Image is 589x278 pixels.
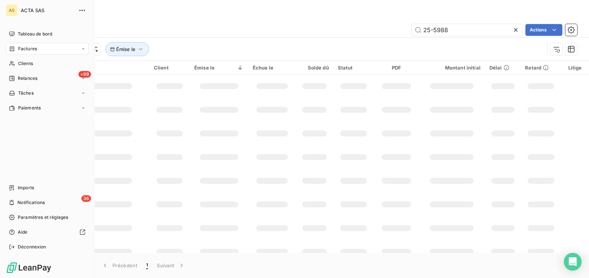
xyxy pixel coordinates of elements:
[423,65,481,71] div: Montant initial
[18,105,41,111] span: Paiements
[18,244,46,250] span: Déconnexion
[194,65,244,71] div: Émise le
[525,65,556,71] div: Retard
[18,45,37,52] span: Factures
[21,7,74,13] span: ACTA SAS
[6,262,52,274] img: Logo LeanPay
[489,65,516,71] div: Délai
[146,262,148,269] span: 1
[18,229,28,235] span: Aide
[18,60,33,67] span: Clients
[154,65,185,71] div: Client
[525,24,562,36] button: Actions
[378,65,414,71] div: PDF
[152,258,190,273] button: Suivant
[78,71,91,78] span: +99
[81,195,91,202] span: 36
[18,75,37,82] span: Relances
[411,24,522,36] input: Rechercher
[338,65,370,71] div: Statut
[18,31,52,37] span: Tableau de bord
[300,65,329,71] div: Solde dû
[105,42,149,56] button: Émise le
[564,253,582,271] div: Open Intercom Messenger
[142,258,152,273] button: 1
[6,4,18,16] div: AS
[253,65,292,71] div: Échue le
[116,46,135,52] span: Émise le
[18,184,34,191] span: Imports
[18,214,68,221] span: Paramètres et réglages
[565,65,585,71] div: Litige
[17,199,45,206] span: Notifications
[18,90,34,96] span: Tâches
[97,258,142,273] button: Précédent
[6,226,88,238] a: Aide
